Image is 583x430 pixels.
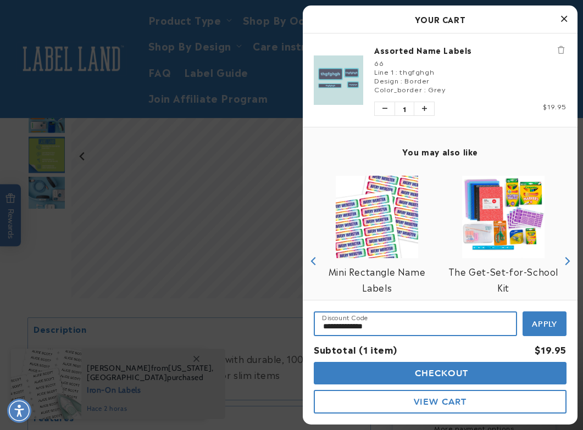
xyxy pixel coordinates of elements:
[404,75,430,85] span: Border
[9,14,160,27] textarea: Type your message here
[414,102,434,115] button: Increase quantity of Assorted Name Labels
[440,165,567,358] div: product
[543,101,567,111] span: $19.95
[487,299,519,312] span: $34.95
[374,84,422,94] span: Color_border
[399,66,434,76] span: thgfghgh
[314,390,567,414] button: View Cart
[314,311,517,336] input: Input Discount
[374,44,567,55] a: Assorted Name Labels
[395,102,414,115] span: 1
[424,84,426,94] span: :
[374,58,567,67] div: 66
[314,55,363,105] img: Assorted Name Labels - Label Land
[336,176,418,258] img: Mini Rectangle Name Labels - Label Land
[414,397,467,407] span: View Cart
[532,319,558,329] span: Apply
[23,31,147,52] button: Are these labels dishwasher safe?
[412,368,469,378] span: Checkout
[314,33,567,127] li: product
[556,11,572,27] button: Close Cart
[363,299,392,312] span: $19.95
[314,11,567,27] h2: Your Cart
[375,102,395,115] button: Decrease quantity of Assorted Name Labels
[446,264,561,295] a: View The Get-Set-for-School Kit
[374,75,399,85] span: Design
[523,311,567,336] button: Apply
[314,343,397,356] span: Subtotal (1 item)
[314,147,567,157] h4: You may also like
[396,66,398,76] span: :
[7,399,31,423] div: Accessibility Menu
[314,362,567,384] button: Checkout
[319,264,435,295] a: View Mini Rectangle Name Labels
[374,66,394,76] span: Line 1
[462,176,545,258] img: View The Get-Set-for-School Kit
[193,37,220,41] button: Close conversation starters
[314,165,440,358] div: product
[535,342,567,358] div: $19.95
[306,253,322,269] button: Previous
[428,84,445,94] span: Grey
[401,75,403,85] span: :
[556,44,567,55] button: Remove Assorted Name Labels
[558,253,575,269] button: Next
[13,62,147,82] button: How long before using labeled items?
